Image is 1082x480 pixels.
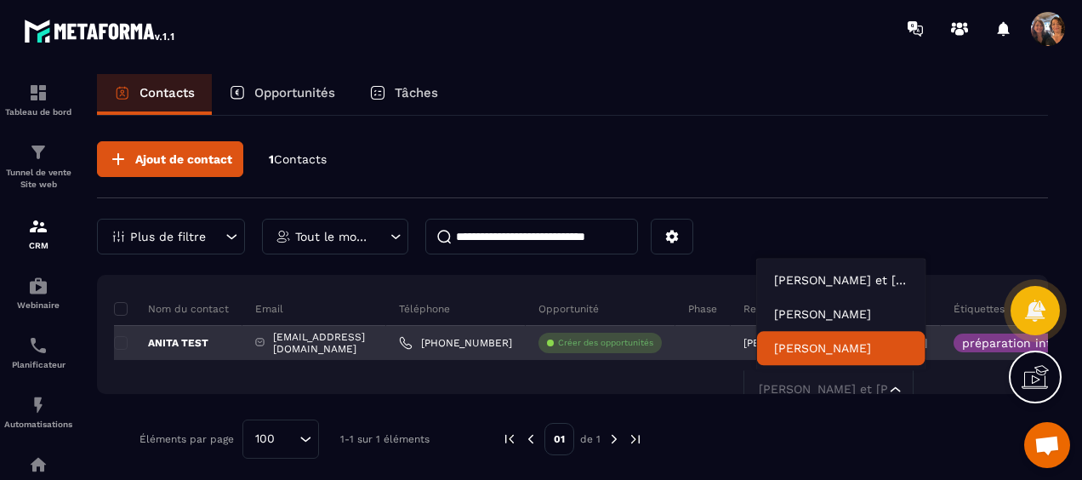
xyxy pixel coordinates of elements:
div: Search for option [242,420,319,459]
img: automations [28,454,48,475]
p: Tableau de bord [4,107,72,117]
a: Tâches [352,74,455,115]
p: 1-1 sur 1 éléments [340,433,430,445]
p: Opportunité [538,302,599,316]
p: Tunnel de vente Site web [4,167,72,191]
p: Contacts [140,85,195,100]
a: automationsautomationsAutomatisations [4,382,72,442]
div: Ouvrir le chat [1024,422,1070,468]
p: ANITA TEST [114,336,208,350]
img: next [606,431,622,447]
a: formationformationTunnel de vente Site web [4,129,72,203]
p: Créer des opportunités [558,337,653,349]
p: GRAMEGNA ANITA [774,340,908,357]
span: 100 [249,430,281,449]
input: Search for option [755,380,886,399]
input: Search for option [281,430,295,449]
p: Éléments par page [140,433,234,445]
p: Webinaire [4,300,72,310]
a: formationformationTableau de bord [4,70,72,129]
img: prev [523,431,538,447]
p: Nom du contact [114,302,229,316]
button: Ajout de contact [97,141,243,177]
a: [PHONE_NUMBER] [399,336,512,350]
a: formationformationCRM [4,203,72,263]
p: Responsable [743,302,807,316]
span: Ajout de contact [135,151,232,168]
a: Opportunités [212,74,352,115]
p: Téléphone [399,302,450,316]
img: scheduler [28,335,48,356]
div: Search for option [743,370,914,409]
p: 1 [269,151,327,168]
img: formation [28,83,48,103]
p: Tâches [395,85,438,100]
p: Étiquettes [954,302,1005,316]
img: logo [24,15,177,46]
p: Plus de filtre [130,231,206,243]
a: automationsautomationsWebinaire [4,263,72,323]
p: anita et céline GRAMEGNA [774,271,908,289]
span: Contacts [274,152,327,166]
img: formation [28,142,48,163]
p: Planificateur [4,360,72,369]
p: Automatisations [4,420,72,429]
img: automations [28,276,48,296]
img: next [628,431,643,447]
p: CELINE SCHUSTER [774,306,908,323]
img: formation [28,216,48,237]
p: Phase [688,302,717,316]
p: Email [255,302,283,316]
p: 01 [544,423,574,455]
img: automations [28,395,48,415]
p: Opportunités [254,85,335,100]
p: CRM [4,241,72,250]
p: Tout le monde [295,231,371,243]
a: Contacts [97,74,212,115]
a: schedulerschedulerPlanificateur [4,323,72,382]
p: de 1 [580,432,601,446]
p: [PERSON_NAME] et [PERSON_NAME] [743,337,927,349]
img: prev [502,431,517,447]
